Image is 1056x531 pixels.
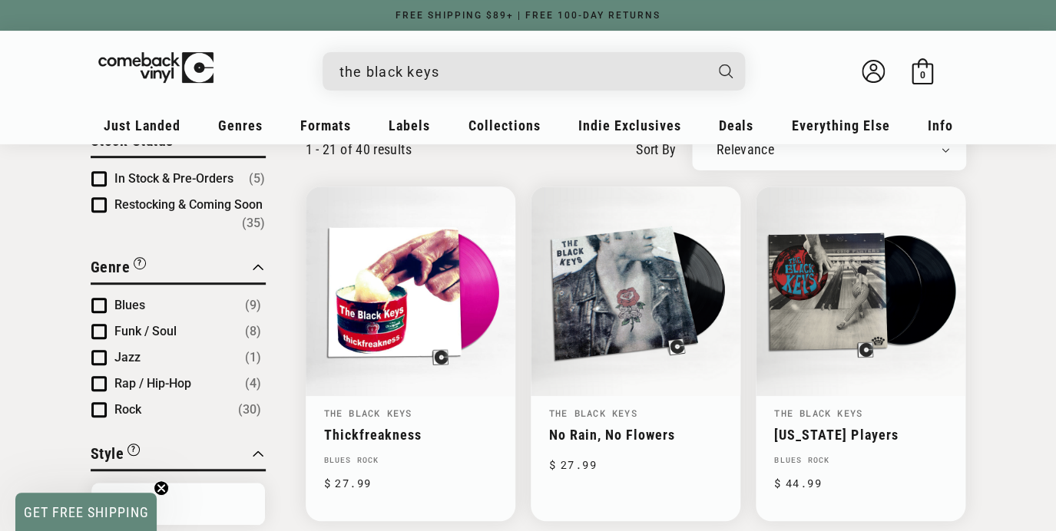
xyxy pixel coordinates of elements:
a: The Black Keys [324,407,412,419]
span: Number of products: (4) [245,374,261,393]
a: The Black Keys [549,407,637,419]
span: Collections [468,117,541,134]
span: 0 [919,69,925,81]
span: Just Landed [104,117,180,134]
span: GET FREE SHIPPING [24,504,149,520]
span: Number of products: (9) [245,296,261,315]
span: Number of products: (35) [242,214,265,233]
span: Everything Else [791,117,889,134]
span: Rap / Hip-Hop [114,376,191,391]
span: Funk / Soul [114,324,177,338]
div: GET FREE SHIPPINGClose teaser [15,493,157,531]
span: Genre [91,258,131,276]
span: Number of products: (5) [249,170,265,188]
input: When autocomplete results are available use up and down arrows to review and enter to select [339,56,703,87]
span: In Stock & Pre-Orders [114,171,233,186]
a: No Rain, No Flowers [549,427,722,443]
span: Genres [218,117,263,134]
span: Deals [719,117,753,134]
span: Number of products: (8) [245,322,261,341]
span: Jazz [114,350,141,364]
span: Rock [114,402,141,417]
div: Search [323,52,745,91]
p: 1 - 21 of 40 results [306,141,412,157]
a: Thickfreakness [324,427,497,443]
span: Labels [389,117,430,134]
span: Formats [300,117,351,134]
span: Stock Status [91,131,174,150]
span: Restocking & Coming Soon [114,197,263,212]
button: Filter by Genre [91,256,147,282]
button: Search [705,52,746,91]
label: sort by [636,139,677,160]
span: Style [91,444,124,463]
button: Close teaser [154,480,169,496]
a: [US_STATE] Players [774,427,947,443]
a: FREE SHIPPING $89+ | FREE 100-DAY RETURNS [380,10,676,21]
span: Blues [114,298,145,312]
button: Filter by Style [91,442,141,469]
span: Number of products: (30) [238,401,261,419]
span: Info [928,117,953,134]
span: Indie Exclusives [578,117,681,134]
a: The Black Keys [774,407,862,419]
span: Number of products: (1) [245,348,261,367]
input: Search Options [91,483,265,525]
